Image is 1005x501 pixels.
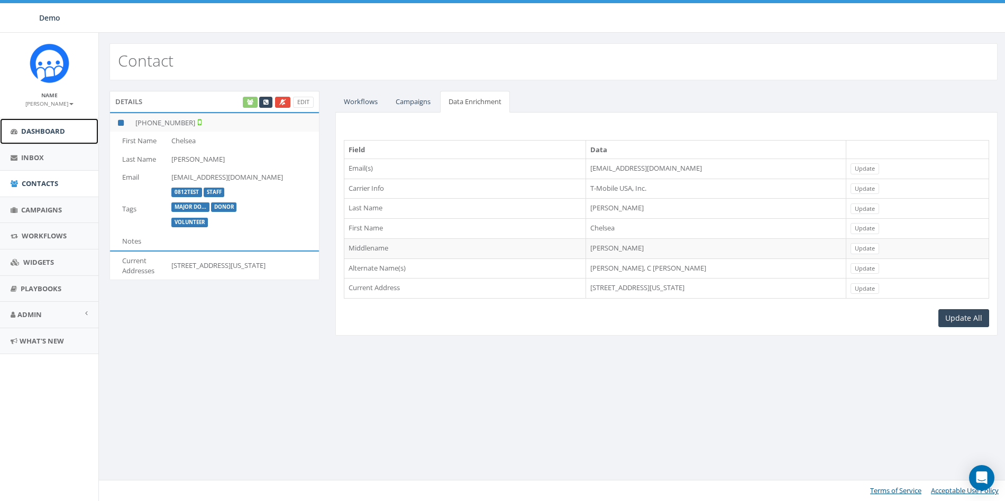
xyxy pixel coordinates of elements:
a: Update [851,243,879,254]
td: Current Addresses [110,252,167,280]
td: [PERSON_NAME] [586,199,846,219]
a: Update [851,263,879,274]
td: Last Name [110,150,167,169]
label: 0812test [171,188,202,197]
a: [PERSON_NAME] [25,98,74,108]
i: Validated [195,118,202,126]
th: Data [586,140,846,159]
span: Contacts [22,179,58,188]
span: Demo [39,13,60,23]
label: Major Donor [171,202,209,212]
td: Alternate Name(s) [344,258,586,279]
label: Staff [204,188,225,197]
td: First Name [110,132,167,150]
td: Current Address [344,279,586,299]
td: Carrier Info [344,179,586,199]
small: [PERSON_NAME] [25,100,74,107]
div: Details [109,91,319,112]
a: Acceptable Use Policy [931,486,999,495]
td: Notes [110,232,167,251]
span: Workflows [22,231,67,240]
h2: Contact [118,52,173,69]
a: Campaigns [387,91,439,113]
span: What's New [20,336,64,346]
td: [EMAIL_ADDRESS][DOMAIN_NAME] [167,168,319,187]
a: Update [851,223,879,234]
span: Admin [17,310,42,319]
td: Email(s) [344,159,586,179]
span: Campaigns [21,205,62,215]
td: [STREET_ADDRESS][US_STATE] [586,279,846,299]
td: First Name [344,219,586,239]
div: Open Intercom Messenger [969,465,994,490]
span: Inbox [21,153,44,162]
a: Workflows [335,91,386,113]
td: [STREET_ADDRESS][US_STATE] [167,252,319,280]
a: Data Enrichment [440,91,510,113]
img: Icon_1.png [30,43,69,83]
td: [EMAIL_ADDRESS][DOMAIN_NAME] [586,159,846,179]
a: Make a Call [259,97,272,108]
td: Chelsea [167,132,319,150]
a: Update [851,203,879,215]
label: Donor [211,202,237,212]
a: Update All [938,309,989,327]
td: [PERSON_NAME] [586,238,846,258]
th: Field [344,140,586,159]
td: Email [110,168,167,187]
span: Playbooks [21,284,61,293]
small: Name [41,91,58,99]
td: Last Name [344,199,586,219]
a: Terms of Service [870,486,921,495]
i: This phone number is subscribed and will receive texts. [118,119,124,126]
td: T-Mobile USA, Inc. [586,179,846,199]
td: Tags [110,187,167,232]
td: Chelsea [586,219,846,239]
a: Edit [293,97,314,108]
a: Update [851,283,879,294]
span: Widgets [23,257,54,267]
a: Opt Out Contact [275,97,290,108]
a: Update [851,183,879,194]
td: [PERSON_NAME] [167,150,319,169]
td: Middlename [344,238,586,258]
td: [PHONE_NUMBER] [131,113,319,132]
span: Dashboard [21,126,65,136]
a: Update [851,163,879,174]
label: Volunteer [171,218,208,227]
td: [PERSON_NAME], C [PERSON_NAME] [586,258,846,279]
